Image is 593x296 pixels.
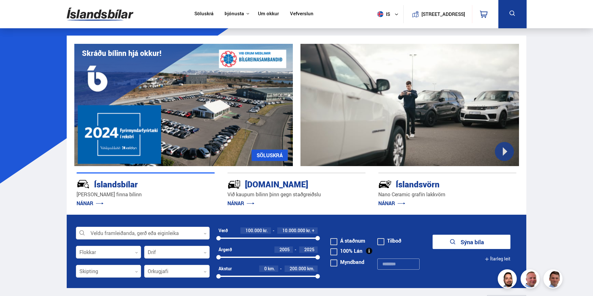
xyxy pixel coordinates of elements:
[330,259,364,265] label: Myndband
[378,200,405,207] a: NÁNAR
[306,228,311,233] span: kr.
[304,246,314,252] span: 2025
[77,178,90,191] img: JRvxyua_JYH6wB4c.svg
[67,4,133,24] img: G0Ugv5HjCgRt.svg
[268,266,275,271] span: km.
[407,5,468,23] a: [STREET_ADDRESS]
[485,252,510,266] button: Ítarleg leit
[377,11,383,17] img: svg+xml;base64,PHN2ZyB4bWxucz0iaHR0cDovL3d3dy53My5vcmcvMjAwMC9zdmciIHdpZHRoPSI1MTIiIGhlaWdodD0iNT...
[227,200,254,207] a: NÁNAR
[77,200,104,207] a: NÁNAR
[312,228,314,233] span: +
[330,248,362,253] label: 100% Lán
[290,11,313,17] a: Vefverslun
[219,266,232,271] div: Akstur
[375,11,391,17] span: is
[227,191,366,198] p: Við kaupum bílinn þinn gegn staðgreiðslu
[227,178,343,189] div: [DOMAIN_NAME]
[330,238,365,243] label: Á staðnum
[77,178,192,189] div: Íslandsbílar
[246,227,262,233] span: 100.000
[307,266,314,271] span: km.
[377,238,401,243] label: Tilboð
[264,266,267,272] span: 0
[219,247,232,252] div: Árgerð
[225,11,244,17] button: Þjónusta
[227,178,241,191] img: tr5P-W3DuiFaO7aO.svg
[378,178,392,191] img: -Svtn6bYgwAsiwNX.svg
[375,5,403,24] button: is
[522,270,541,289] img: siFngHWaQ9KaOqBr.png
[252,150,288,161] a: SÖLUSKRÁ
[424,11,463,17] button: [STREET_ADDRESS]
[82,49,161,57] h1: Skráðu bílinn hjá okkur!
[280,246,290,252] span: 2005
[282,227,305,233] span: 10.000.000
[194,11,213,17] a: Söluskrá
[263,228,268,233] span: kr.
[74,44,293,166] img: eKx6w-_Home_640_.png
[378,191,516,198] p: Nano Ceramic grafín lakkvörn
[258,11,279,17] a: Um okkur
[219,228,228,233] div: Verð
[499,270,518,289] img: nhp88E3Fdnt1Opn2.png
[378,178,494,189] div: Íslandsvörn
[544,270,563,289] img: FbJEzSuNWCJXmdc-.webp
[433,235,510,249] button: Sýna bíla
[5,3,24,22] button: Opna LiveChat spjallviðmót
[77,191,215,198] p: [PERSON_NAME] finna bílinn
[290,266,306,272] span: 200.000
